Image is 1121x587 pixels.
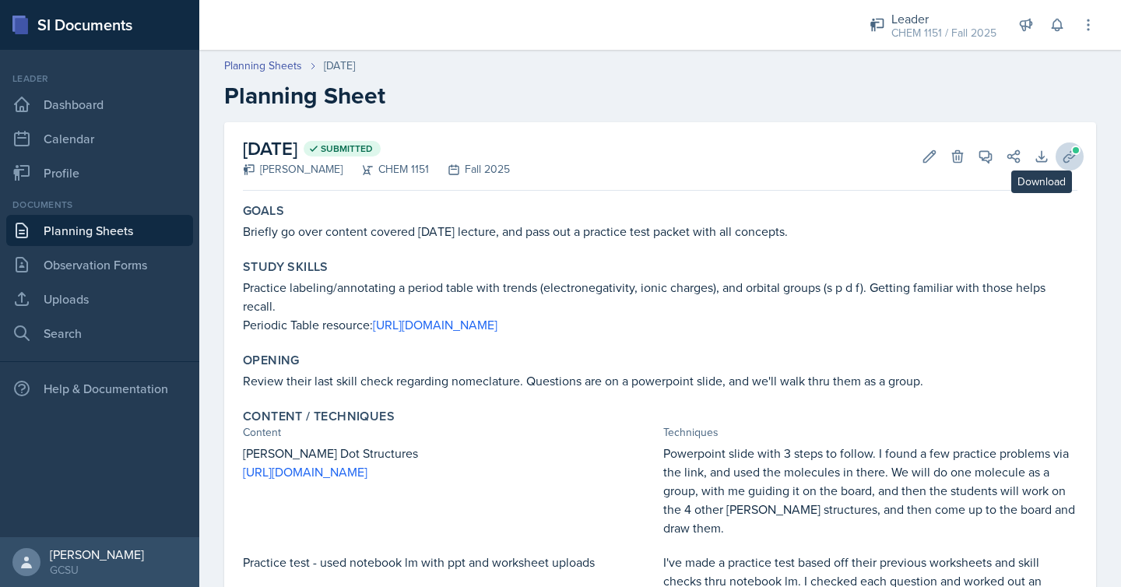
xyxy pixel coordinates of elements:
a: Observation Forms [6,249,193,280]
div: Fall 2025 [429,161,510,178]
p: Powerpoint slide with 3 steps to follow. I found a few practice problems via the link, and used t... [663,444,1077,537]
div: Leader [891,9,996,28]
a: Search [6,318,193,349]
div: Leader [6,72,193,86]
p: Practice labeling/annotating a period table with trends (electronegativity, ionic charges), and o... [243,278,1077,315]
div: [DATE] [324,58,355,74]
div: Techniques [663,424,1077,441]
label: Goals [243,203,284,219]
a: Profile [6,157,193,188]
p: Periodic Table resource: [243,315,1077,334]
a: Planning Sheets [224,58,302,74]
h2: [DATE] [243,135,510,163]
div: [PERSON_NAME] [243,161,343,178]
label: Content / Techniques [243,409,395,424]
div: CHEM 1151 [343,161,429,178]
a: [URL][DOMAIN_NAME] [243,463,367,480]
div: Help & Documentation [6,373,193,404]
p: Review their last skill check regarding nomeclature. Questions are on a powerpoint slide, and we'... [243,371,1077,390]
a: [URL][DOMAIN_NAME] [373,316,497,333]
h2: Planning Sheet [224,82,1096,110]
a: Dashboard [6,89,193,120]
a: Uploads [6,283,193,315]
label: Study Skills [243,259,329,275]
div: [PERSON_NAME] [50,547,144,562]
div: Content [243,424,657,441]
p: [PERSON_NAME] Dot Structures [243,444,657,462]
label: Opening [243,353,300,368]
a: Calendar [6,123,193,154]
a: Planning Sheets [6,215,193,246]
p: Practice test - used notebook lm with ppt and worksheet uploads [243,553,657,571]
button: Download [1028,142,1056,170]
div: GCSU [50,562,144,578]
p: Briefly go over content covered [DATE] lecture, and pass out a practice test packet with all conc... [243,222,1077,241]
div: Documents [6,198,193,212]
span: Submitted [321,142,373,155]
div: CHEM 1151 / Fall 2025 [891,25,996,41]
